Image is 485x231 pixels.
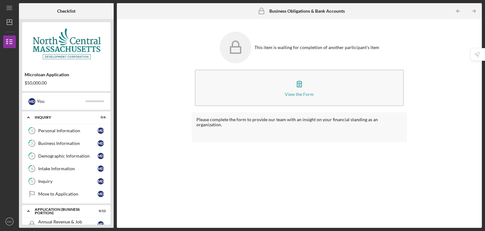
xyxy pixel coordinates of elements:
[31,179,33,184] tspan: 5
[28,98,35,105] div: M D
[25,188,107,200] a: Move to ApplicationMD
[98,153,104,159] div: M D
[25,72,108,77] div: Microloan Application
[38,128,98,133] div: Personal Information
[57,9,75,14] b: Checklist
[38,219,98,229] div: Annual Revenue & Job Creation
[25,80,108,85] div: $50,000.00
[35,208,90,215] div: APPLICATION (BUSINESS PORTION)
[196,117,402,127] div: Please complete the form to provide our team with an insight on your financial standing as an org...
[31,129,33,133] tspan: 1
[98,178,104,184] div: M D
[98,140,104,147] div: M D
[285,92,314,97] div: View the Form
[3,215,16,228] button: MD
[25,218,107,231] a: Annual Revenue & Job CreationMD
[38,141,98,146] div: Business Information
[25,150,107,162] a: 3Demographic InformationMD
[38,153,98,159] div: Demographic Information
[31,141,33,146] tspan: 2
[98,191,104,197] div: M D
[25,175,107,188] a: 5InquiryMD
[25,124,107,137] a: 1Personal InformationMD
[98,128,104,134] div: M D
[31,154,33,158] tspan: 3
[35,115,90,119] div: INQUIRY
[38,191,98,197] div: Move to Application
[37,96,85,107] div: You
[25,162,107,175] a: 4Intake InformationMD
[195,70,404,106] button: View the Form
[7,220,12,223] text: MD
[94,115,106,119] div: 0 / 6
[38,179,98,184] div: Inquiry
[94,209,106,213] div: 0 / 12
[269,9,345,14] b: Business Obligations & Bank Accounts
[31,167,33,171] tspan: 4
[98,221,104,228] div: M D
[38,166,98,171] div: Intake Information
[22,25,111,63] img: Product logo
[254,45,379,50] div: This item is waiting for completion of another participant's item
[25,137,107,150] a: 2Business InformationMD
[98,165,104,172] div: M D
